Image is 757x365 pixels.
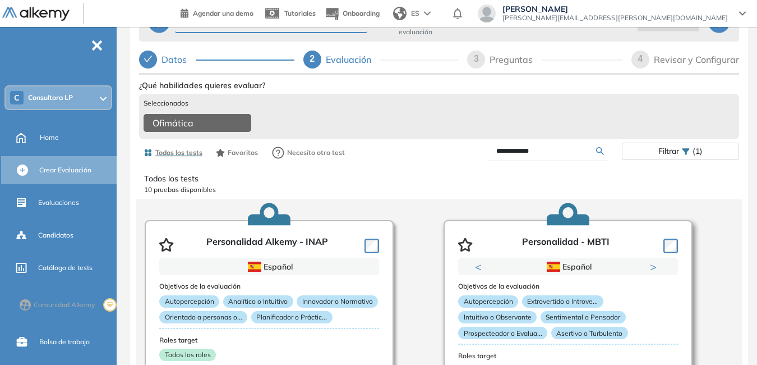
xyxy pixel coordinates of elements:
p: Extrovertido o Introve... [522,295,603,308]
p: Autopercepción [159,295,219,308]
span: (1) [693,143,703,159]
p: Sentimental o Pensador [541,311,626,323]
span: check [144,54,153,63]
span: [PERSON_NAME] [502,4,728,13]
img: arrow [424,11,431,16]
p: Prospecteador o Evalua... [458,327,547,339]
p: Analítico o Intuitivo [223,295,293,308]
h3: Roles target [159,336,379,344]
span: ES [411,8,419,19]
button: 2 [573,276,581,277]
span: Catálogo de tests [38,263,93,273]
img: world [393,7,407,20]
div: 3Preguntas [467,51,622,69]
span: Home [40,133,59,143]
span: Candidatos [38,230,73,240]
div: Español [199,261,339,273]
p: 10 pruebas disponibles [144,185,734,195]
span: Agendar una demo [193,9,253,17]
div: Español [498,261,638,273]
span: 4 [638,54,643,63]
span: C [14,93,20,102]
img: ESP [547,262,560,272]
span: Crear Evaluación [39,165,91,175]
p: Todos los roles [159,349,216,361]
span: Todos los tests [155,148,202,158]
button: Onboarding [325,2,380,26]
span: Tutoriales [284,9,316,17]
p: Personalidad - MBTI [522,236,610,253]
button: Favoritos [211,143,262,162]
p: Orientado a personas o... [159,311,247,323]
span: Filtrar [658,143,679,159]
img: Logo [2,7,70,21]
p: Innovador o Normativo [297,295,378,308]
button: 1 [555,276,568,277]
div: 2Evaluación [303,51,459,69]
p: Todos los tests [144,173,734,185]
span: 2 [310,54,315,63]
h3: Roles target [458,352,678,360]
span: [PERSON_NAME][EMAIL_ADDRESS][PERSON_NAME][DOMAIN_NAME] [502,13,728,22]
span: Necesito otro test [287,148,345,158]
h3: Objetivos de la evaluación [159,282,379,290]
span: 3 [474,54,479,63]
span: Consultora LP [28,93,73,102]
img: ESP [248,262,261,272]
span: ¿Qué habilidades quieres evaluar? [139,80,265,92]
button: Previous [475,261,486,272]
div: 4Revisar y Configurar [631,51,739,69]
p: Intuitivo o Observante [458,311,537,323]
button: Necesito otro test [267,142,350,164]
div: Preguntas [490,51,542,69]
div: Datos [139,51,294,69]
span: Ofimática [153,116,193,130]
p: Personalidad Alkemy - INAP [206,236,328,253]
span: Bolsa de trabajo [39,337,90,347]
div: Evaluación [326,51,380,69]
span: Evaluaciones [38,198,79,208]
h3: Objetivos de la evaluación [458,282,678,290]
span: Onboarding [343,9,380,17]
a: Agendar una demo [181,6,253,19]
button: Next [650,261,661,272]
p: Autopercepción [458,295,518,308]
p: Asertivo o Turbulento [551,327,628,339]
span: Seleccionados [144,98,188,108]
div: Datos [161,51,196,69]
button: Todos los tests [139,143,207,162]
div: Revisar y Configurar [654,51,739,69]
span: Favoritos [228,148,258,158]
p: Planificador o Práctic... [251,311,333,323]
